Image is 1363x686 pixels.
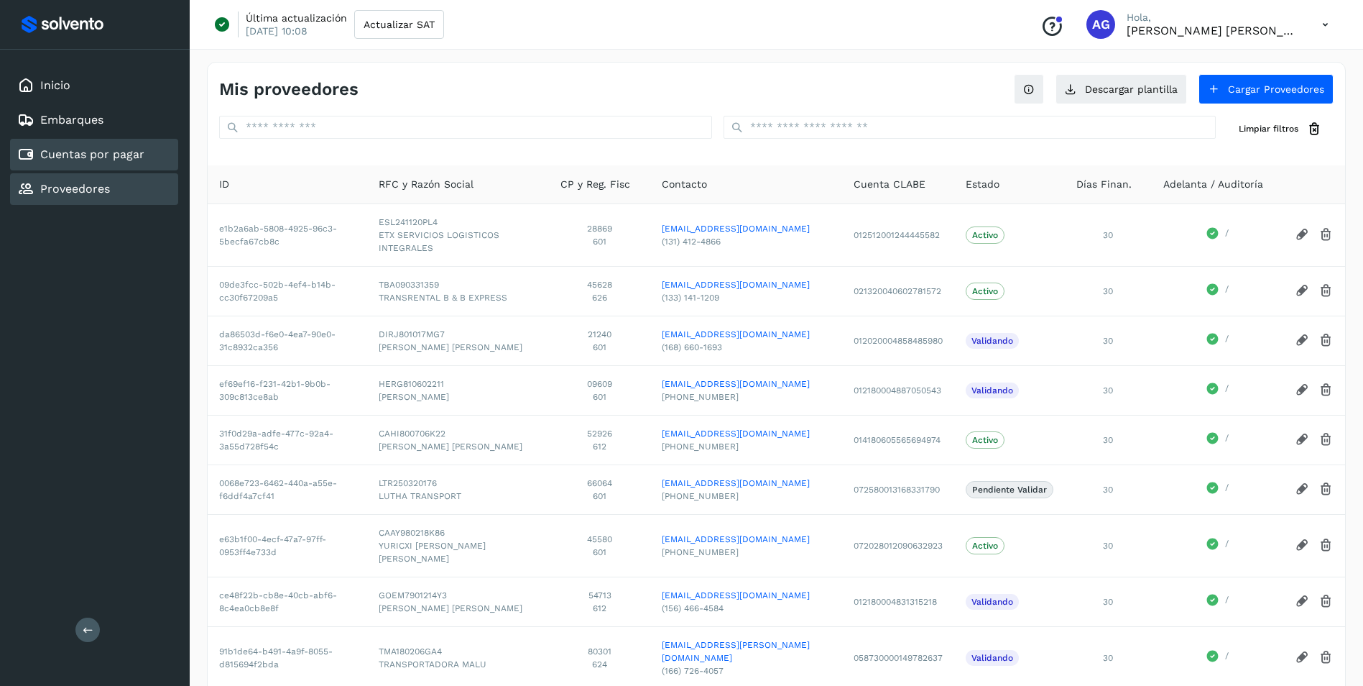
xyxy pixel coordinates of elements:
[379,427,537,440] span: CAHI800706K22
[10,70,178,101] div: Inicio
[560,235,639,248] span: 601
[1227,116,1334,142] button: Limpiar filtros
[662,546,831,559] span: [PHONE_NUMBER]
[662,328,831,341] a: [EMAIL_ADDRESS][DOMAIN_NAME]
[379,278,537,291] span: TBA090331359
[379,216,537,229] span: ESL241120PL4
[842,577,954,626] td: 012180004831315218
[10,139,178,170] div: Cuentas por pagar
[208,514,367,577] td: e63b1f00-4ecf-47a7-97ff-0953ff4e733d
[662,235,831,248] span: (131) 412-4866
[972,541,998,551] p: Activo
[560,645,639,658] span: 80301
[379,291,537,304] span: TRANSRENTAL B & B EXPRESS
[662,341,831,354] span: (168) 660-1693
[1127,12,1299,24] p: Hola,
[842,465,954,514] td: 072580013168331790
[40,78,70,92] a: Inicio
[560,602,639,615] span: 612
[662,602,831,615] span: (156) 466-4584
[1076,177,1132,192] span: Días Finan.
[1103,653,1113,663] span: 30
[379,328,537,341] span: DIRJ801017MG7
[1103,336,1113,346] span: 30
[379,539,537,565] span: YURICXI [PERSON_NAME] [PERSON_NAME]
[40,147,144,161] a: Cuentas por pagar
[842,266,954,316] td: 021320040602781572
[662,477,831,490] a: [EMAIL_ADDRESS][DOMAIN_NAME]
[1163,283,1272,300] div: /
[842,415,954,465] td: 014180605565694974
[208,577,367,626] td: ce48f22b-cb8e-40cb-abf6-8c4ea0cb8e8f
[379,645,537,658] span: TMA180206GA4
[560,490,639,503] span: 601
[662,490,831,503] span: [PHONE_NUMBER]
[842,365,954,415] td: 012180004887050543
[560,378,639,390] span: 09609
[971,597,1013,607] p: Validando
[1103,485,1113,495] span: 30
[1163,537,1272,554] div: /
[560,477,639,490] span: 66064
[379,390,537,403] span: [PERSON_NAME]
[219,79,359,100] h4: Mis proveedores
[208,203,367,266] td: e1b2a6ab-5808-4925-96c3-5becfa67cb8c
[560,222,639,235] span: 28869
[208,266,367,316] td: 09de3fcc-502b-4ef4-b14b-cc30f67209a5
[208,316,367,365] td: da86503d-f6e0-4ea7-90e0-31c8932ca356
[1103,385,1113,395] span: 30
[1163,593,1272,610] div: /
[379,477,537,490] span: LTR250320176
[560,390,639,403] span: 601
[379,526,537,539] span: CAAY980218K86
[1103,597,1113,607] span: 30
[208,365,367,415] td: ef69ef16-f231-42b1-9b0b-309c813ce8ab
[966,177,999,192] span: Estado
[208,415,367,465] td: 31f0d29a-adfe-477c-92a4-3a55d728f54c
[1163,431,1272,449] div: /
[662,664,831,677] span: (166) 726-4057
[1163,177,1263,192] span: Adelanta / Auditoría
[1103,286,1113,296] span: 30
[379,602,537,615] span: [PERSON_NAME] [PERSON_NAME]
[364,19,435,29] span: Actualizar SAT
[246,24,308,37] p: [DATE] 10:08
[379,589,537,602] span: GOEM7901214Y3
[1103,541,1113,551] span: 30
[662,390,831,403] span: [PHONE_NUMBER]
[379,341,537,354] span: [PERSON_NAME] [PERSON_NAME]
[560,589,639,602] span: 54713
[1103,435,1113,445] span: 30
[662,177,707,192] span: Contacto
[40,182,110,196] a: Proveedores
[972,435,998,445] p: Activo
[560,440,639,453] span: 612
[379,490,537,503] span: LUTHA TRANSPORT
[379,440,537,453] span: [PERSON_NAME] [PERSON_NAME]
[971,653,1013,663] p: Validando
[40,113,103,127] a: Embarques
[10,104,178,136] div: Embarques
[971,336,1013,346] p: Validando
[379,378,537,390] span: HERG810602211
[219,177,229,192] span: ID
[972,230,998,240] p: Activo
[662,378,831,390] a: [EMAIL_ADDRESS][DOMAIN_NAME]
[662,222,831,235] a: [EMAIL_ADDRESS][DOMAIN_NAME]
[560,546,639,559] span: 601
[379,229,537,255] span: ETX SERVICIOS LOGISTICOS INTEGRALES
[560,291,639,304] span: 626
[842,316,954,365] td: 012020004858485980
[1055,74,1187,104] button: Descargar plantilla
[662,639,831,664] a: [EMAIL_ADDRESS][PERSON_NAME][DOMAIN_NAME]
[1239,122,1298,135] span: Limpiar filtros
[560,427,639,440] span: 52926
[1198,74,1334,104] button: Cargar Proveedores
[1163,332,1272,349] div: /
[662,589,831,602] a: [EMAIL_ADDRESS][DOMAIN_NAME]
[1163,382,1272,399] div: /
[246,12,347,24] p: Última actualización
[842,203,954,266] td: 012512001244445582
[662,291,831,304] span: (133) 141-1209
